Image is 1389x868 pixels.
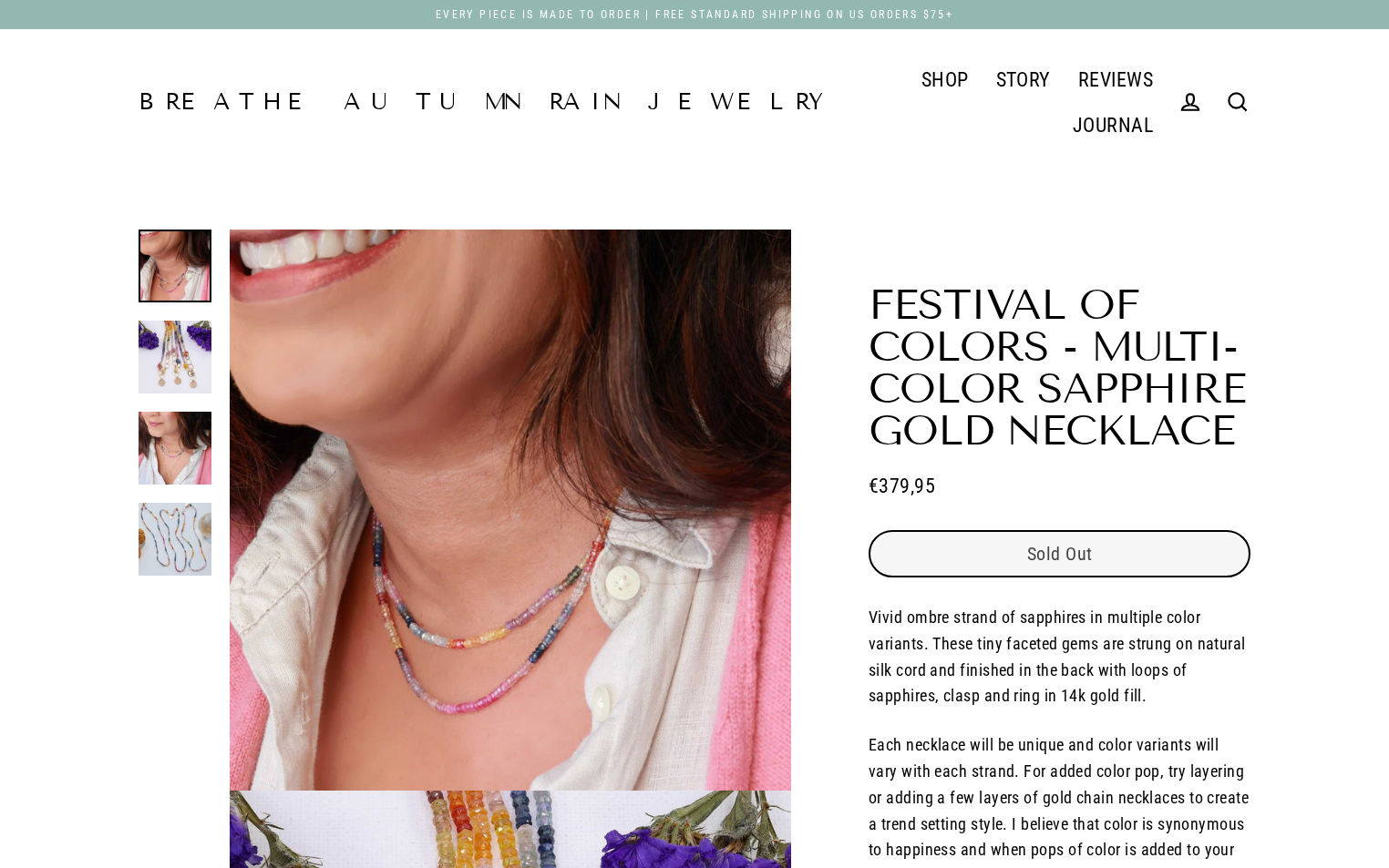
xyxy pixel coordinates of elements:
div: Primary [833,56,1167,148]
img: Festival of Colors - Multi-Color Sapphire Gold Necklace alt image | Breathe Autumn Rain Artisan J... [139,503,211,576]
span: Sold Out [1027,543,1093,565]
a: Breathe Autumn Rain Jewelry [139,91,833,114]
span: Vivid ombre strand of sapphires in multiple color variants. These tiny faceted gems are strung on... [869,608,1246,705]
h1: Festival of Colors - Multi-Color Sapphire Gold Necklace [869,284,1250,452]
a: JOURNAL [1059,102,1167,148]
a: STORY [983,56,1065,102]
img: Festival of Colors - Multi-Color Sapphire Gold Necklace detail image | Breathe Autumn Rain Artisa... [139,321,211,393]
a: REVIEWS [1065,56,1167,102]
img: Festival of Colors - Multi-Color Sapphire Gold Necklace life style layering image | Breathe Autum... [139,412,211,485]
a: SHOP [908,56,983,102]
button: Sold Out [869,530,1250,577]
span: €379,95 [869,470,935,502]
